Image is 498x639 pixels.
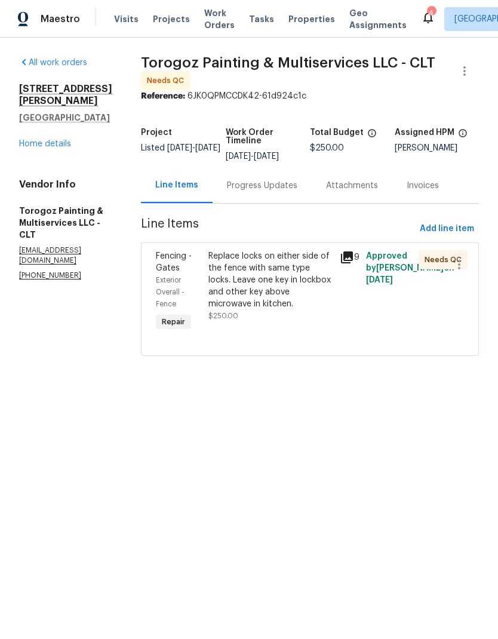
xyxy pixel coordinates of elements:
h5: Total Budget [310,128,364,137]
span: Work Orders [204,7,235,31]
h5: Assigned HPM [395,128,454,137]
span: Maestro [41,13,80,25]
h4: Vendor Info [19,179,112,191]
span: $250.00 [208,312,238,320]
span: Line Items [141,218,415,240]
span: Exterior Overall - Fence [156,277,185,308]
h5: Project [141,128,172,137]
div: 6JK0QPMCCDK42-61d924c1c [141,90,479,102]
span: Approved by [PERSON_NAME] on [366,252,454,284]
span: [DATE] [366,276,393,284]
a: Home details [19,140,71,148]
span: [DATE] [167,144,192,152]
span: The total cost of line items that have been proposed by Opendoor. This sum includes line items th... [367,128,377,144]
div: 9 [340,250,359,265]
span: Needs QC [425,254,466,266]
span: - [226,152,279,161]
span: Fencing - Gates [156,252,192,272]
div: Invoices [407,180,439,192]
span: [DATE] [254,152,279,161]
a: All work orders [19,59,87,67]
h5: Torogoz Painting & Multiservices LLC - CLT [19,205,112,241]
span: Listed [141,144,220,152]
h5: Work Order Timeline [226,128,311,145]
div: Replace locks on either side of the fence with same type locks. Leave one key in lockbox and othe... [208,250,333,310]
span: Add line item [420,222,474,236]
span: Torogoz Painting & Multiservices LLC - CLT [141,56,435,70]
span: Repair [157,316,190,328]
button: Add line item [415,218,479,240]
span: Projects [153,13,190,25]
div: 4 [427,7,435,19]
span: - [167,144,220,152]
div: [PERSON_NAME] [395,144,479,152]
span: [DATE] [195,144,220,152]
div: Attachments [326,180,378,192]
span: Geo Assignments [349,7,407,31]
div: Line Items [155,179,198,191]
span: $250.00 [310,144,344,152]
span: [DATE] [226,152,251,161]
div: Progress Updates [227,180,297,192]
span: Needs QC [147,75,189,87]
b: Reference: [141,92,185,100]
span: Tasks [249,15,274,23]
span: Visits [114,13,139,25]
span: Properties [288,13,335,25]
span: The hpm assigned to this work order. [458,128,468,144]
